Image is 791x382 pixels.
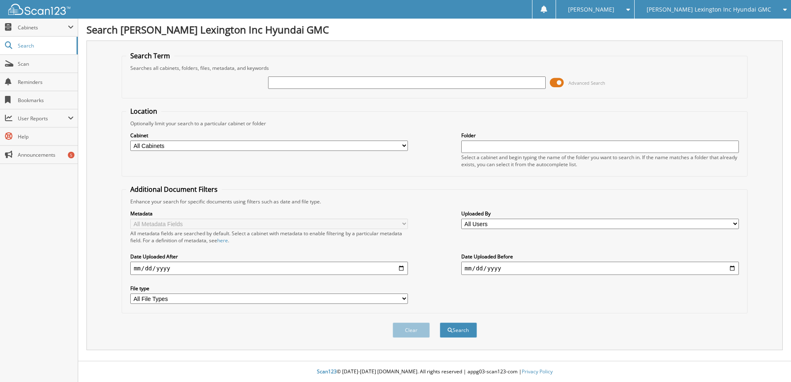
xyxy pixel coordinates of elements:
[217,237,228,244] a: here
[8,4,70,15] img: scan123-logo-white.svg
[126,64,743,72] div: Searches all cabinets, folders, files, metadata, and keywords
[130,230,408,244] div: All metadata fields are searched by default. Select a cabinet with metadata to enable filtering b...
[18,115,68,122] span: User Reports
[126,107,161,116] legend: Location
[393,322,430,338] button: Clear
[18,79,74,86] span: Reminders
[461,253,739,260] label: Date Uploaded Before
[461,154,739,168] div: Select a cabinet and begin typing the name of the folder you want to search in. If the name match...
[130,132,408,139] label: Cabinet
[18,24,68,31] span: Cabinets
[68,152,74,158] div: 5
[130,210,408,217] label: Metadata
[126,51,174,60] legend: Search Term
[18,97,74,104] span: Bookmarks
[440,322,477,338] button: Search
[18,42,72,49] span: Search
[461,262,739,275] input: end
[78,362,791,382] div: © [DATE]-[DATE] [DOMAIN_NAME]. All rights reserved | appg03-scan123-com |
[568,80,605,86] span: Advanced Search
[126,198,743,205] div: Enhance your search for specific documents using filters such as date and file type.
[647,7,771,12] span: [PERSON_NAME] Lexington Inc Hyundai GMC
[130,285,408,292] label: File type
[126,185,222,194] legend: Additional Document Filters
[86,23,783,36] h1: Search [PERSON_NAME] Lexington Inc Hyundai GMC
[18,151,74,158] span: Announcements
[461,210,739,217] label: Uploaded By
[126,120,743,127] div: Optionally limit your search to a particular cabinet or folder
[18,60,74,67] span: Scan
[130,253,408,260] label: Date Uploaded After
[317,368,337,375] span: Scan123
[18,133,74,140] span: Help
[461,132,739,139] label: Folder
[522,368,553,375] a: Privacy Policy
[130,262,408,275] input: start
[568,7,614,12] span: [PERSON_NAME]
